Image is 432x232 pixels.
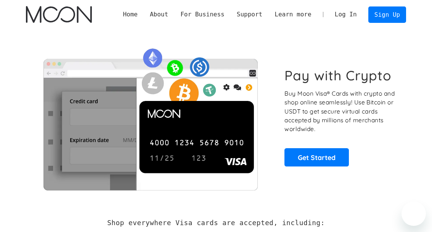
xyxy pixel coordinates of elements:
h2: Shop everywhere Visa cards are accepted, including: [107,219,325,227]
div: Support [237,10,262,19]
iframe: Pulsante per aprire la finestra di messaggistica [401,202,426,226]
a: Log In [329,6,363,22]
div: About [150,10,168,19]
a: Sign Up [368,6,406,23]
div: For Business [180,10,225,19]
div: Learn more [275,10,311,19]
div: Support [231,10,268,19]
p: Buy Moon Visa® Cards with crypto and shop online seamlessly! Use Bitcoin or USDT to get secure vi... [284,89,398,134]
a: Home [117,10,144,19]
a: Get Started [284,148,348,166]
img: Moon Cards let you spend your crypto anywhere Visa is accepted. [26,43,275,191]
a: home [26,6,92,23]
div: For Business [174,10,231,19]
div: Learn more [268,10,317,19]
div: About [144,10,174,19]
img: Moon Logo [26,6,92,23]
h1: Pay with Crypto [284,67,392,84]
